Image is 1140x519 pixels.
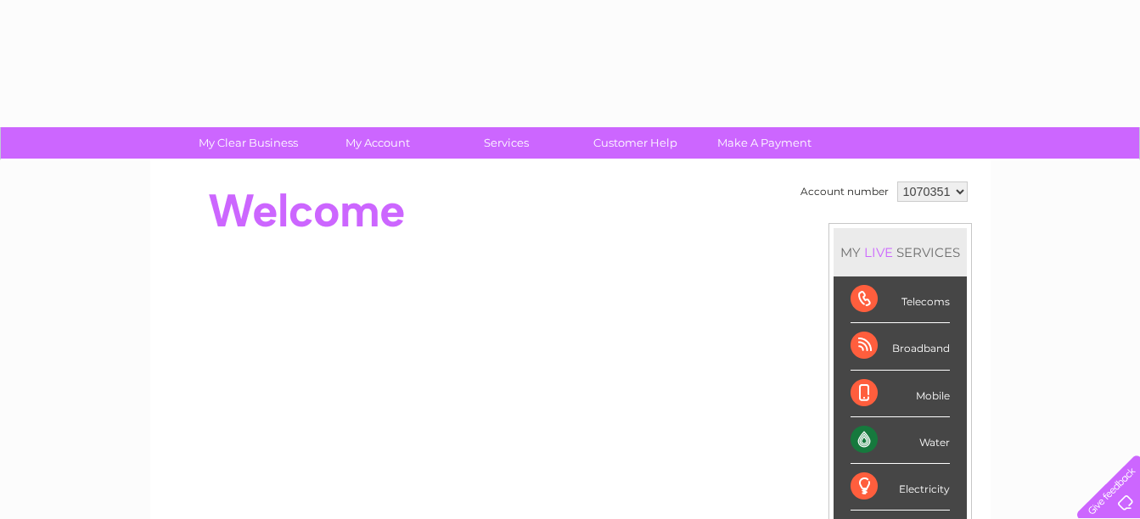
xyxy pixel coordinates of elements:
[796,177,893,206] td: Account number
[851,464,950,511] div: Electricity
[307,127,447,159] a: My Account
[178,127,318,159] a: My Clear Business
[851,276,950,323] div: Telecoms
[834,228,967,276] div: MY SERVICES
[565,127,705,159] a: Customer Help
[851,417,950,464] div: Water
[851,371,950,417] div: Mobile
[436,127,576,159] a: Services
[694,127,834,159] a: Make A Payment
[851,323,950,370] div: Broadband
[861,244,896,260] div: LIVE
